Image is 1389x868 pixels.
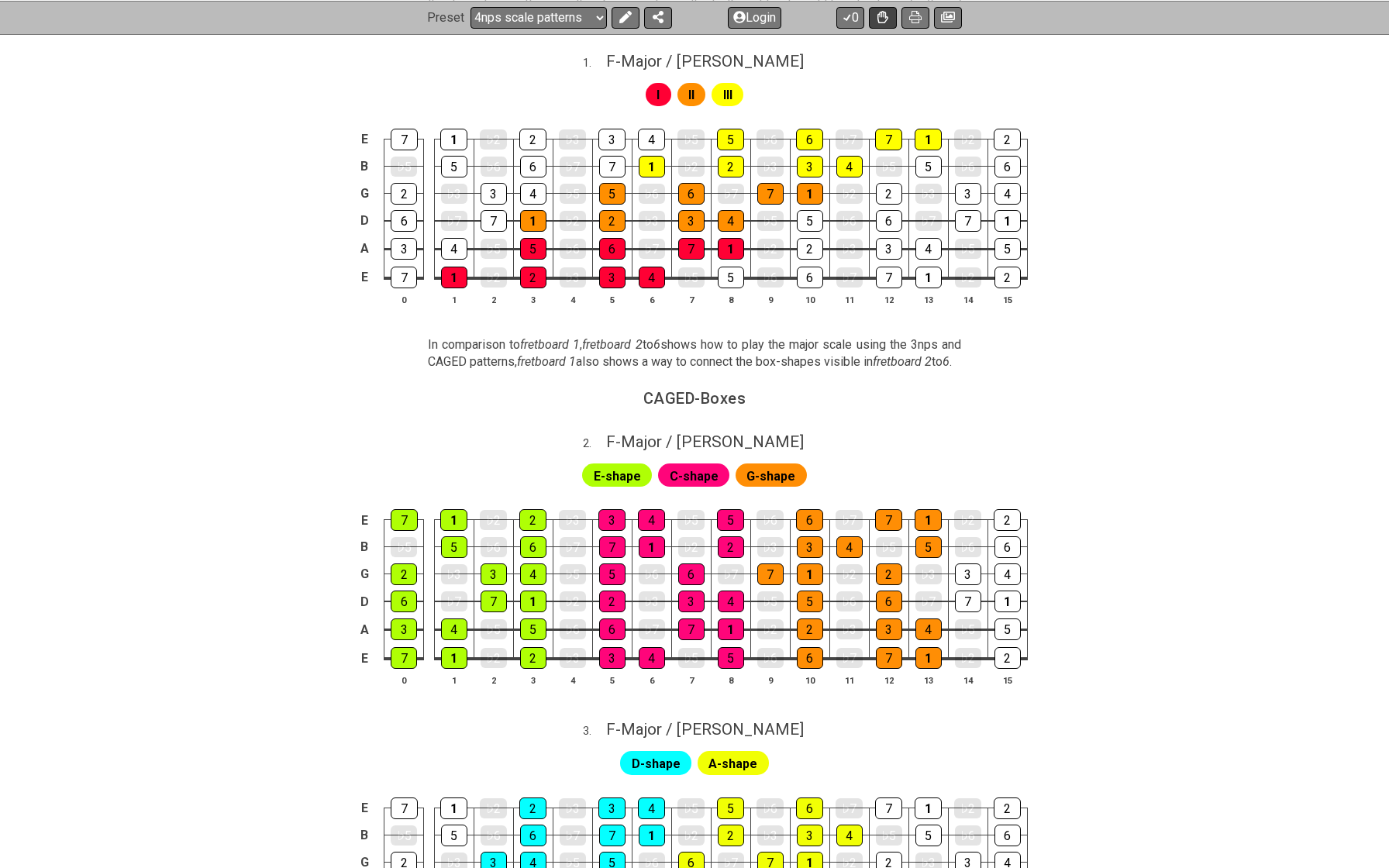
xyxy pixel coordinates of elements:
th: 2 [474,672,513,688]
div: 3 [955,183,981,205]
div: 7 [955,591,981,612]
div: 2 [994,797,1021,819]
div: ♭6 [757,648,784,668]
div: 2 [797,238,823,260]
div: 6 [994,825,1021,846]
div: ♭7 [560,825,586,846]
th: 8 [711,672,750,688]
div: 4 [915,238,942,260]
div: 4 [836,825,863,846]
span: 2 . [583,436,606,453]
div: ♭3 [639,211,665,231]
select: Preset [470,6,607,28]
th: 5 [592,672,632,688]
div: ♭5 [481,239,507,259]
div: 7 [875,509,902,531]
div: ♭3 [441,564,467,584]
div: ♭2 [481,267,507,288]
div: 7 [391,509,418,531]
th: 6 [632,291,671,308]
div: 1 [441,267,467,288]
div: ♭3 [559,798,586,818]
em: 6 [653,337,660,352]
div: 1 [915,267,942,288]
span: First enable full edit mode to edit [746,465,795,487]
div: 3 [876,618,902,640]
span: F - Major / [PERSON_NAME] [606,432,804,451]
div: 1 [639,156,665,177]
div: 5 [994,238,1021,260]
td: D [355,207,374,235]
div: 1 [440,509,467,531]
div: 6 [678,563,705,585]
th: 0 [384,291,424,308]
div: 7 [391,797,418,819]
div: 6 [520,536,546,558]
div: ♭3 [441,184,467,204]
div: 7 [876,267,902,288]
div: ♭2 [678,825,705,846]
td: D [355,587,374,615]
div: ♭3 [915,564,942,584]
div: 5 [441,156,467,177]
div: 1 [440,129,467,150]
div: 5 [915,536,942,558]
th: 1 [434,291,474,308]
div: 5 [915,156,942,177]
div: 2 [391,563,417,585]
div: 4 [520,183,546,205]
th: 1 [434,672,474,688]
div: 7 [599,536,626,558]
span: Preset [427,10,464,25]
em: 6 [943,354,950,369]
div: ♭6 [836,211,863,231]
div: ♭2 [678,157,705,177]
div: 6 [599,618,626,640]
div: 6 [994,536,1021,558]
div: 4 [638,129,665,150]
div: 3 [598,509,626,531]
span: First enable full edit mode to edit [688,84,694,106]
div: 7 [599,825,626,846]
div: 1 [797,563,823,585]
div: ♭3 [915,184,942,204]
div: ♭2 [954,129,981,150]
div: 6 [797,267,823,288]
div: ♭5 [876,825,902,846]
div: 6 [876,591,902,612]
div: 5 [520,618,546,640]
div: ♭2 [560,591,586,611]
div: 7 [481,210,507,232]
div: 6 [797,647,823,669]
div: 5 [599,563,626,585]
td: E [355,794,374,821]
div: ♭2 [757,239,784,259]
div: 1 [915,129,942,150]
div: ♭3 [757,537,784,557]
div: ♭5 [678,267,705,288]
td: E [355,126,374,153]
span: 3 . [583,723,606,740]
div: 3 [481,563,507,585]
div: ♭7 [639,239,665,259]
div: 5 [718,267,744,288]
th: 2 [474,291,513,308]
div: 2 [994,647,1021,669]
div: ♭6 [757,510,784,530]
div: 2 [718,156,744,177]
span: F - Major / [PERSON_NAME] [606,52,804,71]
div: 7 [757,563,784,585]
div: 4 [638,797,665,819]
div: 2 [797,618,823,640]
div: 2 [718,536,744,558]
button: Login [728,6,781,28]
div: 1 [718,618,744,640]
th: 6 [632,672,671,688]
th: 4 [553,672,592,688]
div: 7 [678,618,705,640]
div: ♭6 [955,157,981,177]
div: ♭2 [954,798,981,818]
div: 5 [915,825,942,846]
div: 6 [796,797,823,819]
div: 2 [599,210,626,232]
